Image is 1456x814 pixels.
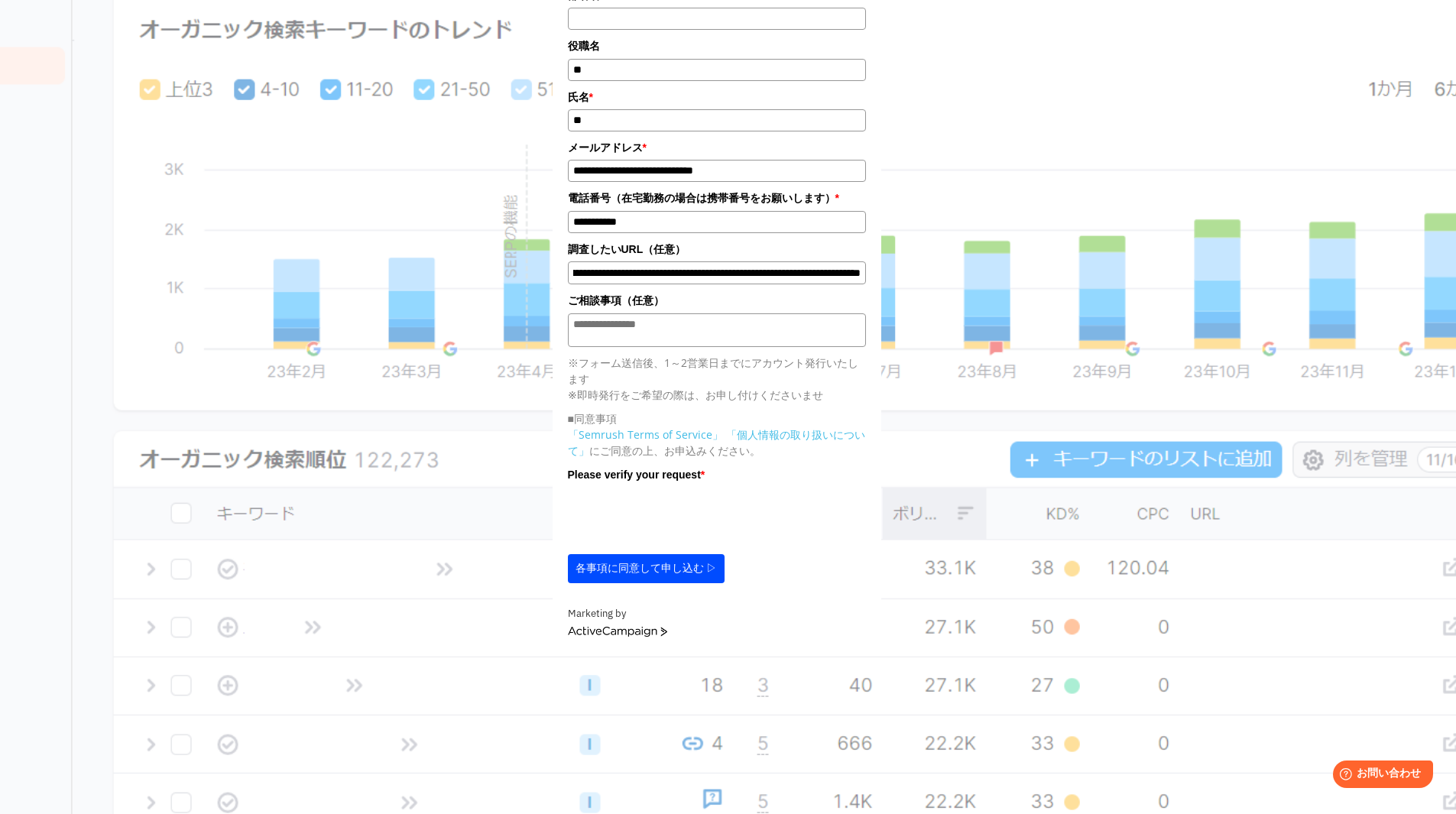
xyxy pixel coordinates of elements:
label: メールアドレス [568,139,866,156]
label: Please verify your request [568,466,866,483]
div: Marketing by [568,606,866,622]
label: 役職名 [568,37,866,54]
p: ■同意事項 [568,410,866,426]
iframe: Help widget launcher [1320,754,1439,797]
a: 「個人情報の取り扱いについて」 [568,427,865,458]
label: 電話番号（在宅勤務の場合は携帯番号をお願いします） [568,190,866,206]
label: ご相談事項（任意） [568,292,866,309]
label: 調査したいURL（任意） [568,241,866,258]
label: 氏名 [568,89,866,105]
button: 各事項に同意して申し込む ▷ [568,554,725,583]
a: 「Semrush Terms of Service」 [568,427,723,442]
p: にご同意の上、お申込みください。 [568,426,866,459]
iframe: reCAPTCHA [568,487,800,546]
p: ※フォーム送信後、1～2営業日までにアカウント発行いたします ※即時発行をご希望の際は、お申し付けくださいませ [568,355,866,403]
